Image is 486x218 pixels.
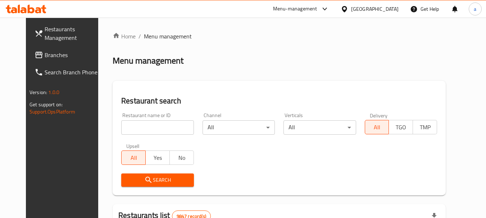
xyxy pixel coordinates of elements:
[273,5,317,13] div: Menu-management
[113,32,446,41] nav: breadcrumb
[126,143,140,148] label: Upsell
[413,120,437,134] button: TMP
[121,173,194,187] button: Search
[392,122,410,133] span: TGO
[149,153,167,163] span: Yes
[45,25,101,42] span: Restaurants Management
[29,107,75,116] a: Support.OpsPlatform
[173,153,191,163] span: No
[113,55,183,66] h2: Menu management
[283,120,356,135] div: All
[113,32,136,41] a: Home
[121,150,146,165] button: All
[203,120,275,135] div: All
[45,68,101,76] span: Search Branch Phone
[48,88,59,97] span: 1.0.0
[145,150,170,165] button: Yes
[121,96,437,106] h2: Restaurant search
[127,176,188,185] span: Search
[29,20,107,46] a: Restaurants Management
[351,5,399,13] div: [GEOGRAPHIC_DATA]
[389,120,413,134] button: TGO
[124,153,143,163] span: All
[29,46,107,64] a: Branches
[368,122,386,133] span: All
[370,113,388,118] label: Delivery
[416,122,434,133] span: TMP
[365,120,389,134] button: All
[121,120,194,135] input: Search for restaurant name or ID..
[474,5,476,13] span: a
[144,32,192,41] span: Menu management
[138,32,141,41] li: /
[29,100,63,109] span: Get support on:
[29,64,107,81] a: Search Branch Phone
[169,150,194,165] button: No
[45,51,101,59] span: Branches
[29,88,47,97] span: Version:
